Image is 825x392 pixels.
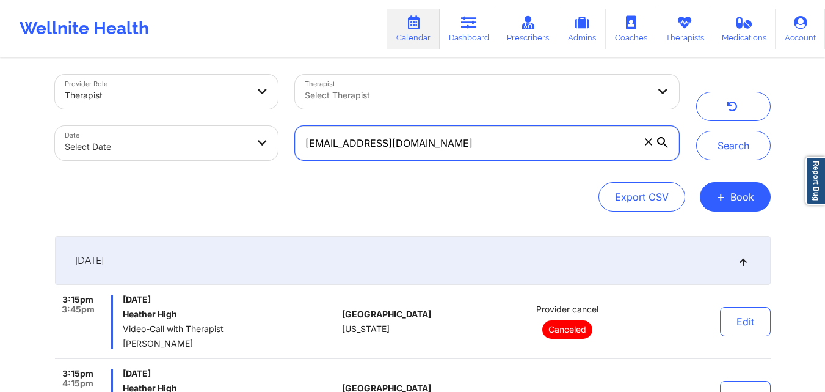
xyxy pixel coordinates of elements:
[65,133,248,160] div: Select Date
[716,193,725,200] span: +
[720,307,771,336] button: Edit
[75,254,104,267] span: [DATE]
[123,324,337,334] span: Video-Call with Therapist
[65,82,248,109] div: Therapist
[123,309,337,319] h6: Heather High
[62,379,93,388] span: 4:15pm
[598,182,685,212] button: Export CSV
[295,126,678,160] input: Search Appointments
[123,339,337,349] span: [PERSON_NAME]
[542,320,592,339] p: Canceled
[62,369,93,379] span: 3:15pm
[536,305,598,314] span: Provider cancel
[805,157,825,205] a: Report Bug
[387,9,440,49] a: Calendar
[696,131,771,160] button: Search
[656,9,713,49] a: Therapists
[62,305,95,314] span: 3:45pm
[123,295,337,305] span: [DATE]
[440,9,498,49] a: Dashboard
[558,9,606,49] a: Admins
[342,324,390,334] span: [US_STATE]
[342,309,431,319] span: [GEOGRAPHIC_DATA]
[776,9,825,49] a: Account
[62,295,93,305] span: 3:15pm
[123,369,337,379] span: [DATE]
[700,182,771,212] button: +Book
[606,9,656,49] a: Coaches
[498,9,559,49] a: Prescribers
[713,9,776,49] a: Medications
